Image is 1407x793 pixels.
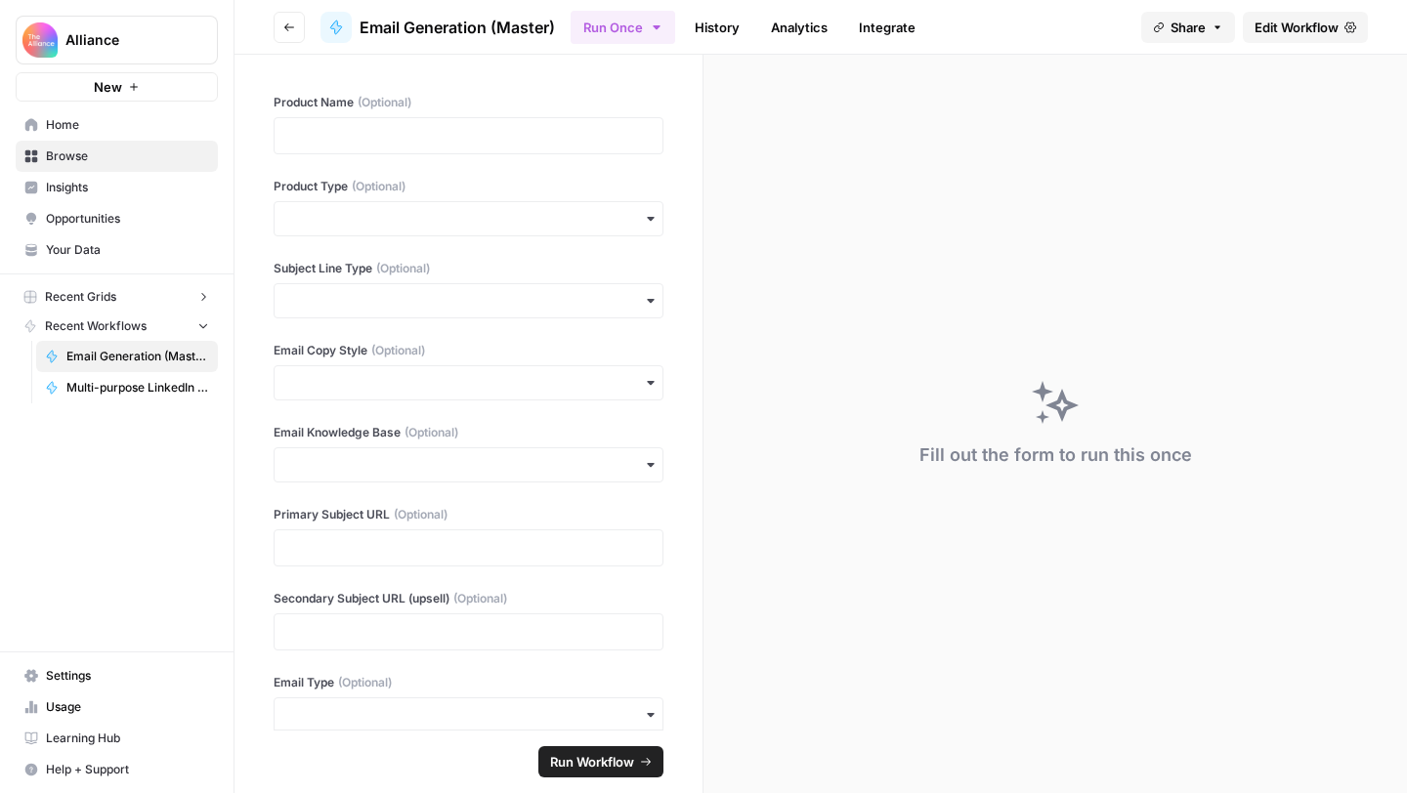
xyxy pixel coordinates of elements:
a: Integrate [847,12,927,43]
span: (Optional) [371,342,425,359]
label: Primary Subject URL [274,506,663,523]
a: Analytics [759,12,839,43]
label: Subject Line Type [274,260,663,277]
span: Usage [46,698,209,716]
a: Home [16,109,218,141]
a: Email Generation (Master) [320,12,555,43]
img: Alliance Logo [22,22,58,58]
a: Insights [16,172,218,203]
a: Usage [16,691,218,723]
span: Share [1171,18,1206,37]
a: Email Generation (Master) [36,341,218,372]
span: (Optional) [453,590,507,607]
span: (Optional) [405,424,458,441]
button: Workspace: Alliance [16,16,218,64]
label: Email Type [274,674,663,691]
span: Settings [46,667,209,685]
span: Run Workflow [550,752,634,772]
span: Email Generation (Master) [66,348,209,365]
a: Learning Hub [16,723,218,754]
span: (Optional) [376,260,430,277]
button: Recent Workflows [16,312,218,341]
button: Share [1141,12,1235,43]
label: Product Type [274,178,663,195]
span: (Optional) [338,674,392,691]
label: Product Name [274,94,663,111]
span: Learning Hub [46,730,209,747]
button: Recent Grids [16,282,218,312]
button: Help + Support [16,754,218,785]
button: Run Workflow [538,746,663,777]
span: (Optional) [394,506,448,523]
a: History [683,12,751,43]
label: Email Copy Style [274,342,663,359]
span: Edit Workflow [1255,18,1339,37]
a: Edit Workflow [1243,12,1368,43]
span: Your Data [46,241,209,259]
span: Insights [46,179,209,196]
span: Recent Workflows [45,317,147,335]
span: Multi-purpose LinkedIn Workflow [66,379,209,396]
a: Your Data [16,234,218,266]
div: Fill out the form to run this once [919,441,1192,469]
span: Alliance [65,30,184,50]
span: Recent Grids [45,288,116,306]
span: New [94,77,122,97]
span: Browse [46,147,209,165]
button: New [16,72,218,102]
span: Help + Support [46,761,209,778]
span: (Optional) [358,94,411,111]
span: (Optional) [352,178,405,195]
label: Email Knowledge Base [274,424,663,441]
button: Run Once [571,11,675,44]
span: Home [46,116,209,134]
label: Secondary Subject URL (upsell) [274,590,663,607]
span: Opportunities [46,210,209,228]
a: Opportunities [16,203,218,234]
a: Multi-purpose LinkedIn Workflow [36,372,218,403]
a: Browse [16,141,218,172]
span: Email Generation (Master) [360,16,555,39]
a: Settings [16,660,218,691]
